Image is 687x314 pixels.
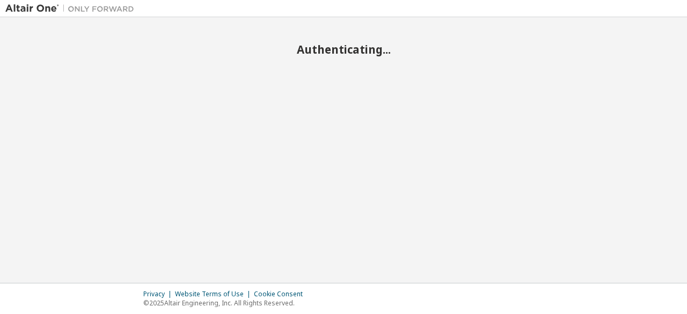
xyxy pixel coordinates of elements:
[143,290,175,298] div: Privacy
[5,42,682,56] h2: Authenticating...
[5,3,140,14] img: Altair One
[254,290,309,298] div: Cookie Consent
[175,290,254,298] div: Website Terms of Use
[143,298,309,308] p: © 2025 Altair Engineering, Inc. All Rights Reserved.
